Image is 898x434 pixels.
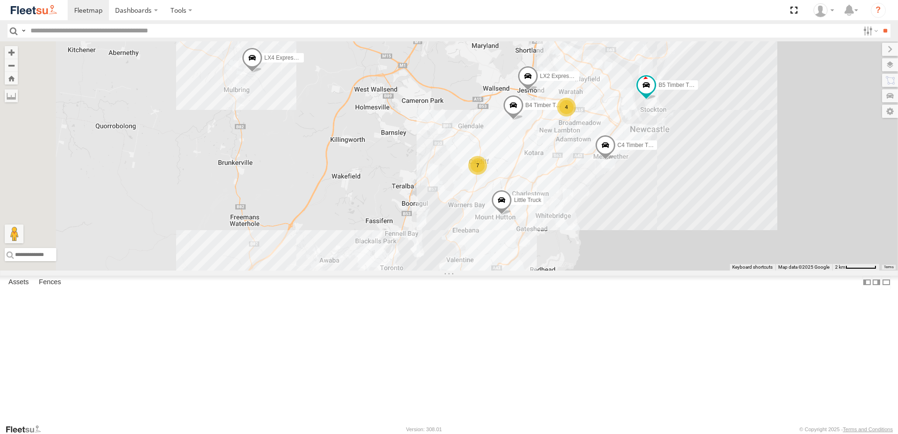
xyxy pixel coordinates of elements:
[732,264,773,271] button: Keyboard shortcuts
[618,142,659,149] span: C4 Timber Truck
[5,225,23,243] button: Drag Pegman onto the map to open Street View
[882,276,891,289] label: Hide Summary Table
[835,264,845,270] span: 2 km
[872,276,881,289] label: Dock Summary Table to the Right
[20,24,27,38] label: Search Query
[264,54,307,61] span: LX4 Express Ute
[5,72,18,85] button: Zoom Home
[557,98,576,116] div: 4
[882,105,898,118] label: Map Settings
[810,3,837,17] div: Matt Curtis
[871,3,886,18] i: ?
[34,276,66,289] label: Fences
[778,264,829,270] span: Map data ©2025 Google
[5,59,18,72] button: Zoom out
[514,197,541,204] span: Little Truck
[9,4,58,16] img: fleetsu-logo-horizontal.svg
[843,426,893,432] a: Terms and Conditions
[5,46,18,59] button: Zoom in
[406,426,442,432] div: Version: 308.01
[526,102,566,108] span: B4 Timber Truck
[884,265,894,269] a: Terms (opens in new tab)
[468,156,487,175] div: 7
[540,73,582,80] span: LX2 Express Ute
[862,276,872,289] label: Dock Summary Table to the Left
[5,89,18,102] label: Measure
[832,264,879,271] button: Map Scale: 2 km per 62 pixels
[859,24,880,38] label: Search Filter Options
[799,426,893,432] div: © Copyright 2025 -
[658,82,699,88] span: B5 Timber Truck
[5,425,48,434] a: Visit our Website
[4,276,33,289] label: Assets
